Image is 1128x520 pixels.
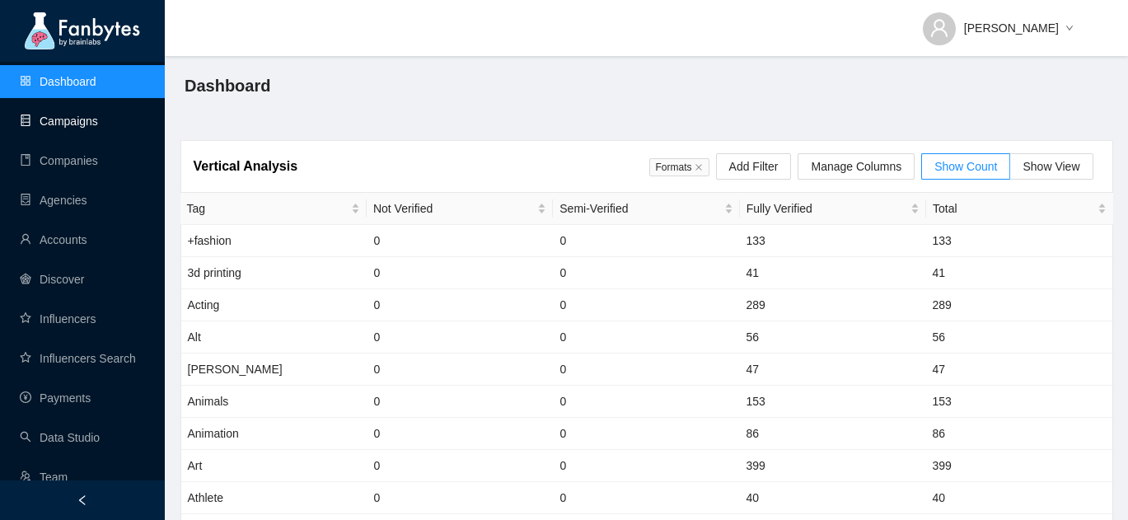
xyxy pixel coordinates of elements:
[367,225,554,257] td: 0
[20,233,87,246] a: userAccounts
[367,257,554,289] td: 0
[181,354,367,386] td: [PERSON_NAME]
[740,225,926,257] td: 133
[740,354,926,386] td: 47
[926,418,1112,450] td: 86
[798,153,915,180] button: Manage Columns
[716,153,792,180] button: Add Filter
[554,321,740,354] td: 0
[20,352,136,365] a: starInfluencers Search
[740,193,926,225] th: Fully Verified
[926,321,1112,354] td: 56
[20,75,96,88] a: appstoreDashboard
[553,193,739,225] th: Semi-Verified
[194,156,298,176] article: Vertical Analysis
[187,199,348,218] span: Tag
[740,321,926,354] td: 56
[1023,160,1079,173] span: Show View
[926,193,1112,225] th: Total
[740,386,926,418] td: 153
[926,354,1112,386] td: 47
[77,494,88,506] span: left
[20,154,98,167] a: bookCompanies
[181,225,367,257] td: +fashion
[367,354,554,386] td: 0
[554,482,740,514] td: 0
[926,482,1112,514] td: 40
[811,157,901,176] span: Manage Columns
[926,257,1112,289] td: 41
[181,257,367,289] td: 3d printing
[926,289,1112,321] td: 289
[740,257,926,289] td: 41
[554,257,740,289] td: 0
[554,289,740,321] td: 0
[554,354,740,386] td: 0
[559,199,720,218] span: Semi-Verified
[181,418,367,450] td: Animation
[185,73,270,99] span: Dashboard
[910,8,1087,35] button: [PERSON_NAME]down
[20,471,68,484] a: usergroup-addTeam
[20,431,100,444] a: searchData Studio
[181,289,367,321] td: Acting
[20,273,84,286] a: radar-chartDiscover
[367,289,554,321] td: 0
[554,386,740,418] td: 0
[181,386,367,418] td: Animals
[740,289,926,321] td: 289
[180,193,367,225] th: Tag
[20,115,98,128] a: databaseCampaigns
[554,225,740,257] td: 0
[367,321,554,354] td: 0
[367,482,554,514] td: 0
[695,163,703,171] span: close
[929,18,949,38] span: user
[729,157,779,176] span: Add Filter
[181,321,367,354] td: Alt
[649,158,709,176] span: Formats
[740,450,926,482] td: 399
[934,160,997,173] span: Show Count
[964,19,1059,37] span: [PERSON_NAME]
[373,199,534,218] span: Not Verified
[933,199,1093,218] span: Total
[740,418,926,450] td: 86
[554,418,740,450] td: 0
[926,225,1112,257] td: 133
[181,450,367,482] td: Art
[1065,24,1074,34] span: down
[367,450,554,482] td: 0
[20,194,87,207] a: containerAgencies
[20,391,91,405] a: pay-circlePayments
[367,193,553,225] th: Not Verified
[926,386,1112,418] td: 153
[367,418,554,450] td: 0
[740,482,926,514] td: 40
[926,450,1112,482] td: 399
[554,450,740,482] td: 0
[20,312,96,326] a: starInfluencers
[367,386,554,418] td: 0
[747,199,907,218] span: Fully Verified
[181,482,367,514] td: Athlete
